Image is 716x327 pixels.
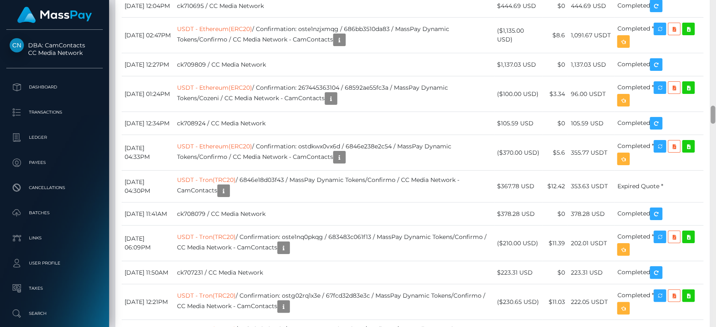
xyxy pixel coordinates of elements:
td: $11.39 [542,226,568,261]
a: Cancellations [6,177,103,198]
a: User Profile [6,253,103,274]
td: / Confirmation: 267445363104 / 68592ae55fc3a / MassPay Dynamic Tokens/Cozeni / CC Media Network -... [174,76,495,112]
a: USDT - Ethereum(ERC20) [177,84,252,91]
td: Completed [614,53,703,76]
td: ck707231 / CC Media Network [174,261,495,284]
td: [DATE] 04:30PM [122,171,174,202]
td: [DATE] 12:27PM [122,53,174,76]
a: Links [6,228,103,249]
td: $12.42 [542,171,568,202]
a: Ledger [6,127,103,148]
td: 222.05 USDT [568,284,614,320]
td: Completed * [614,18,703,53]
td: $3.34 [542,76,568,112]
a: USDT - Tron(TRC20) [177,233,236,241]
img: MassPay Logo [17,7,92,23]
td: ck708924 / CC Media Network [174,112,495,135]
a: Dashboard [6,77,103,98]
img: CC Media Network [10,38,24,52]
td: $105.59 USD [494,112,542,135]
a: USDT - Tron(TRC20) [177,292,236,299]
a: USDT - Ethereum(ERC20) [177,143,252,150]
td: 355.77 USDT [568,135,614,171]
td: $378.28 USD [494,202,542,226]
td: / Confirmation: oste1nzjxmqg / 686bb3510da83 / MassPay Dynamic Tokens/Confirmo / CC Media Network... [174,18,495,53]
td: 223.31 USD [568,261,614,284]
td: [DATE] 11:41AM [122,202,174,226]
td: Expired Quote * [614,171,703,202]
td: / Confirmation: oste1nq0pkqg / 683483c061f13 / MassPay Dynamic Tokens/Confirmo / CC Media Network... [174,226,495,261]
td: ($210.00 USD) [494,226,542,261]
td: 353.63 USDT [568,171,614,202]
a: Search [6,303,103,324]
td: Completed * [614,284,703,320]
a: Taxes [6,278,103,299]
td: ($230.65 USD) [494,284,542,320]
td: $223.31 USD [494,261,542,284]
p: Ledger [10,131,99,144]
p: Search [10,307,99,320]
td: 378.28 USD [568,202,614,226]
td: [DATE] 01:24PM [122,76,174,112]
td: / 6846e18d03f43 / MassPay Dynamic Tokens/Confirmo / CC Media Network - CamContacts [174,171,495,202]
td: [DATE] 12:21PM [122,284,174,320]
a: Batches [6,202,103,223]
td: Completed * [614,226,703,261]
p: Transactions [10,106,99,119]
p: Taxes [10,282,99,295]
td: ($370.00 USD) [494,135,542,171]
td: $1,137.03 USD [494,53,542,76]
a: USDT - Tron(TRC20) [177,176,236,184]
a: Payees [6,152,103,173]
td: $367.78 USD [494,171,542,202]
td: Completed [614,261,703,284]
td: 1,091.67 USDT [568,18,614,53]
td: / Confirmation: ostdkwx0vx6d / 6846e238e2c54 / MassPay Dynamic Tokens/Confirmo / CC Media Network... [174,135,495,171]
td: Completed [614,112,703,135]
p: Payees [10,156,99,169]
td: ($100.00 USD) [494,76,542,112]
td: 1,137.03 USD [568,53,614,76]
a: USDT - Ethereum(ERC20) [177,25,252,33]
td: $0 [542,112,568,135]
td: $0 [542,202,568,226]
td: 96.00 USDT [568,76,614,112]
td: [DATE] 02:47PM [122,18,174,53]
td: [DATE] 12:34PM [122,112,174,135]
td: $0 [542,53,568,76]
td: ($1,135.00 USD) [494,18,542,53]
p: Batches [10,207,99,219]
td: Completed * [614,76,703,112]
td: [DATE] 06:09PM [122,226,174,261]
td: [DATE] 11:50AM [122,261,174,284]
span: DBA: CamContacts CC Media Network [6,42,103,57]
p: Dashboard [10,81,99,93]
td: $5.6 [542,135,568,171]
td: Completed [614,202,703,226]
td: $8.6 [542,18,568,53]
p: Links [10,232,99,244]
td: ck708079 / CC Media Network [174,202,495,226]
td: $11.03 [542,284,568,320]
td: / Confirmation: ostg02rq1x3e / 67fcd32d83e3c / MassPay Dynamic Tokens/Confirmo / CC Media Network... [174,284,495,320]
td: 105.59 USD [568,112,614,135]
td: ck709809 / CC Media Network [174,53,495,76]
td: $0 [542,261,568,284]
td: Completed * [614,135,703,171]
p: Cancellations [10,182,99,194]
a: Transactions [6,102,103,123]
td: 202.01 USDT [568,226,614,261]
td: [DATE] 04:33PM [122,135,174,171]
p: User Profile [10,257,99,270]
